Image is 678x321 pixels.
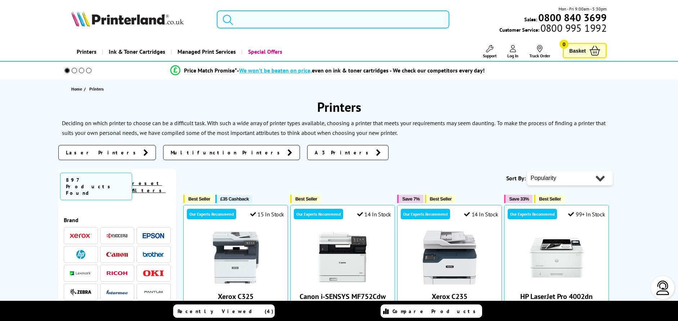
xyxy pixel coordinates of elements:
[520,292,593,301] a: HP LaserJet Pro 4002dn
[294,209,343,219] div: Our Experts Recommend
[60,173,133,200] span: 897 Products Found
[209,279,263,286] a: Xerox C325
[89,86,104,92] span: Printers
[539,25,607,31] span: 0800 995 1992
[300,292,386,301] a: Canon i-SENSYS MF752Cdw
[106,269,128,278] a: Ricoh
[529,45,550,58] a: Track Order
[132,180,166,194] a: reset filters
[184,67,237,74] span: Price Match Promise*
[71,11,208,28] a: Printerland Logo
[106,290,128,295] img: Intermec
[163,145,300,160] a: Multifunction Printers
[237,67,485,74] div: - even on ink & toner cartridges - We check our competitors every day!
[397,195,423,203] button: Save 7%
[106,252,128,257] img: Canon
[537,14,607,21] a: 0800 840 3699
[569,46,586,56] span: Basket
[218,292,253,301] a: Xerox C325
[143,250,164,259] a: Brother
[143,287,164,296] a: Pantum
[106,271,128,275] img: Ricoh
[507,53,518,58] span: Log In
[171,43,241,61] a: Managed Print Services
[534,195,565,203] button: Best Seller
[64,216,171,224] span: Brand
[71,11,184,27] img: Printerland Logo
[71,43,102,61] a: Printers
[70,271,91,276] img: Lexmark
[295,196,317,202] span: Best Seller
[209,230,263,285] img: Xerox C325
[143,231,164,240] a: Epson
[109,43,165,61] span: Ink & Toner Cartridges
[173,304,275,318] a: Recently Viewed (4)
[102,43,171,61] a: Ink & Toner Cartridges
[71,85,84,93] a: Home
[215,195,252,203] button: £35 Cashback
[290,195,321,203] button: Best Seller
[106,231,128,240] a: Kyocera
[66,149,140,156] span: Laser Printers
[539,196,561,202] span: Best Seller
[568,211,605,218] div: 99+ In Stock
[563,43,607,58] a: Basket 0
[307,145,389,160] a: A3 Printers
[143,269,164,278] a: OKI
[483,53,497,58] span: Support
[143,233,164,238] img: Epson
[656,281,670,295] img: user-headset-light.svg
[70,233,91,238] img: Xerox
[538,11,607,24] b: 0800 840 3699
[70,289,91,296] img: Zebra
[560,40,569,49] span: 0
[187,209,236,219] div: Our Experts Recommend
[106,287,128,296] a: Intermec
[70,231,91,240] a: Xerox
[558,5,607,12] span: Mon - Fri 9:00am - 5:30pm
[106,250,128,259] a: Canon
[62,119,606,136] p: To make the process of finding a printer that suits your own personal needs, we have compiled som...
[506,175,526,182] span: Sort By:
[464,211,498,218] div: 14 In Stock
[381,304,482,318] a: Compare Products
[143,270,164,276] img: OKI
[509,196,529,202] span: Save 33%
[524,16,537,23] span: Sales:
[143,288,164,296] img: Pantum
[392,308,480,315] span: Compare Products
[183,195,214,203] button: Best Seller
[76,250,85,259] img: HP
[483,45,497,58] a: Support
[241,43,288,61] a: Special Offers
[316,230,370,285] img: Canon i-SENSYS MF752Cdw
[106,233,128,238] img: Kyocera
[58,98,620,115] h1: Printers
[62,119,495,127] p: Deciding on which printer to choose can be a difficult task. With such a wide array of printer ty...
[188,196,210,202] span: Best Seller
[401,209,450,219] div: Our Experts Recommend
[508,209,557,219] div: Our Experts Recommend
[402,196,419,202] span: Save 7%
[239,67,312,74] span: We won’t be beaten on price,
[423,230,477,285] img: Xerox C235
[504,195,533,203] button: Save 33%
[55,64,601,77] li: modal_Promise
[432,292,467,301] a: Xerox C235
[70,269,91,278] a: Lexmark
[530,230,584,285] img: HP LaserJet Pro 4002dn
[357,211,391,218] div: 14 In Stock
[430,196,452,202] span: Best Seller
[507,45,518,58] a: Log In
[143,252,164,257] img: Brother
[178,308,274,315] span: Recently Viewed (4)
[423,279,477,286] a: Xerox C235
[58,145,156,160] a: Laser Printers
[315,149,372,156] span: A3 Printers
[250,211,284,218] div: 15 In Stock
[220,196,249,202] span: £35 Cashback
[171,149,284,156] span: Multifunction Printers
[316,279,370,286] a: Canon i-SENSYS MF752Cdw
[499,25,607,33] span: Customer Service:
[530,279,584,286] a: HP LaserJet Pro 4002dn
